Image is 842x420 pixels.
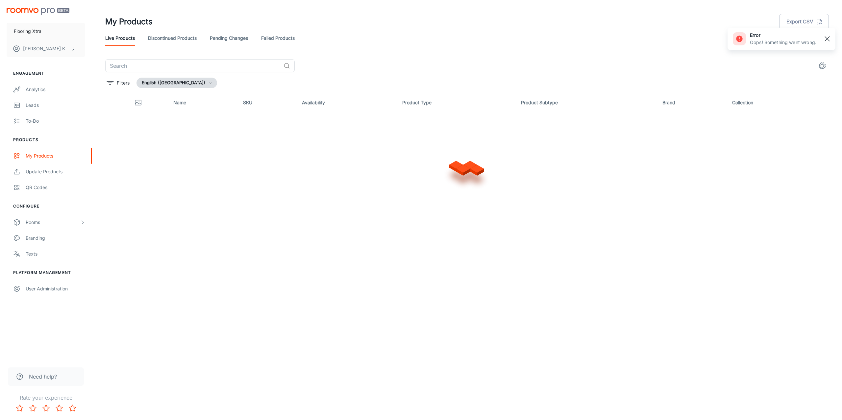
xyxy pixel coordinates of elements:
[13,402,26,415] button: Rate 1 star
[26,285,85,292] div: User Administration
[7,23,85,40] button: Flooring Xtra
[23,45,69,52] p: [PERSON_NAME] Khurana
[39,402,53,415] button: Rate 3 star
[750,32,816,39] h6: error
[238,93,297,112] th: SKU
[136,78,217,88] button: English ([GEOGRAPHIC_DATA])
[148,30,197,46] a: Discontinued Products
[105,30,135,46] a: Live Products
[779,14,829,30] button: Export CSV
[397,93,516,112] th: Product Type
[66,402,79,415] button: Rate 5 star
[26,402,39,415] button: Rate 2 star
[26,102,85,109] div: Leads
[750,39,816,46] p: Oops! Something went wrong.
[26,152,85,160] div: My Products
[26,184,85,191] div: QR Codes
[7,40,85,57] button: [PERSON_NAME] Khurana
[26,86,85,93] div: Analytics
[117,79,130,86] p: Filters
[105,59,281,72] input: Search
[105,78,131,88] button: filter
[134,99,142,107] svg: Thumbnail
[261,30,295,46] a: Failed Products
[26,250,85,258] div: Texts
[168,93,238,112] th: Name
[26,168,85,175] div: Update Products
[105,16,153,28] h1: My Products
[53,402,66,415] button: Rate 4 star
[816,59,829,72] button: settings
[5,394,87,402] p: Rate your experience
[727,93,829,112] th: Collection
[7,8,69,15] img: Roomvo PRO Beta
[657,93,727,112] th: Brand
[26,219,80,226] div: Rooms
[26,235,85,242] div: Branding
[26,117,85,125] div: To-do
[29,373,57,381] span: Need help?
[297,93,397,112] th: Availability
[210,30,248,46] a: Pending Changes
[14,28,41,35] p: Flooring Xtra
[516,93,657,112] th: Product Subtype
